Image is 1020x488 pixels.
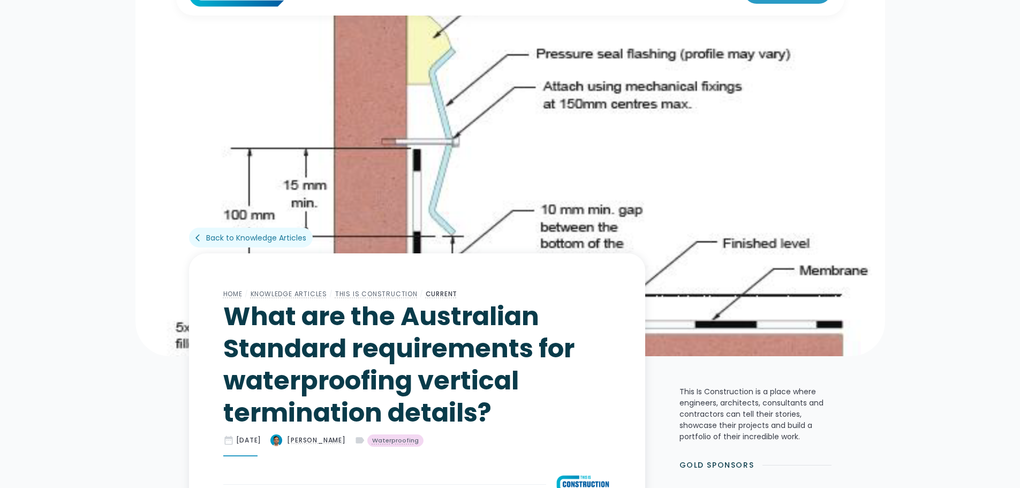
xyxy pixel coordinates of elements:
div: / [418,288,426,301]
div: [DATE] [236,436,262,445]
a: Waterproofing [367,434,424,447]
div: label [354,435,365,446]
a: Knowledge Articles [251,289,327,298]
div: date_range [223,435,234,446]
h2: Gold Sponsors [679,460,754,471]
a: Current [426,289,458,298]
p: This Is Construction is a place where engineers, architects, consultants and contractors can tell... [679,386,832,442]
img: What are the Australian Standard requirements for waterproofing vertical termination details? [270,434,283,447]
a: Home [223,289,243,298]
div: [PERSON_NAME] [287,436,345,445]
div: / [327,288,335,301]
a: This Is Construction [335,289,418,298]
div: arrow_back_ios [195,232,204,243]
div: Back to Knowledge Articles [206,232,306,243]
div: / [243,288,251,301]
a: [PERSON_NAME] [270,434,345,447]
div: Waterproofing [372,436,419,445]
a: arrow_back_iosBack to Knowledge Articles [189,228,313,247]
h1: What are the Australian Standard requirements for waterproofing vertical termination details? [223,301,611,429]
